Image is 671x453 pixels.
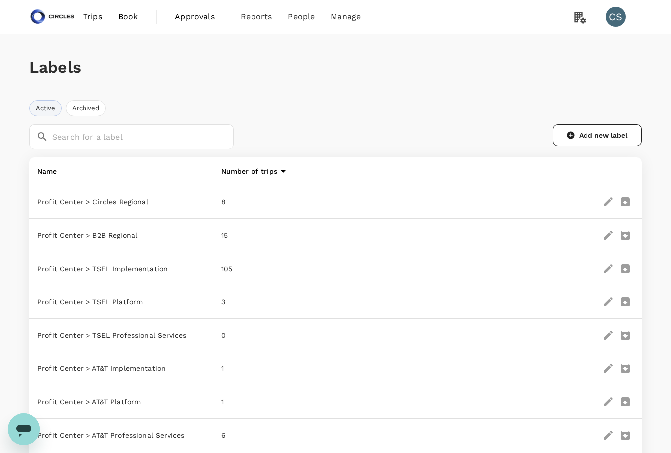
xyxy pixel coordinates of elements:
p: 15 [221,230,475,240]
p: 1 [221,397,475,407]
p: Profit Center > Circles Regional [37,197,205,207]
p: Profit Center > TSEL Platform [37,297,205,307]
button: Active [29,100,62,116]
input: Search for a label [52,124,234,149]
button: delete [617,327,634,344]
button: Archived [66,100,106,116]
th: Name [29,157,213,185]
button: edit [600,393,617,410]
p: 105 [221,264,475,273]
p: Profit Center > TSEL Implementation [37,264,205,273]
span: Book [118,11,138,23]
div: Number of trips [221,165,475,177]
button: edit [600,427,617,444]
img: Circles [29,6,75,28]
h1: Labels [29,58,642,77]
button: delete [617,393,634,410]
span: Reports [241,11,272,23]
button: delete [617,227,634,244]
button: delete [617,193,634,210]
p: Profit Center > AT&T Platform [37,397,205,407]
span: Trips [83,11,102,23]
p: 3 [221,297,475,307]
div: CS [606,7,626,27]
p: 6 [221,430,475,440]
p: 8 [221,197,475,207]
span: Manage [331,11,361,23]
button: edit [600,260,617,277]
p: Profit Center > TSEL Professional Services [37,330,205,340]
p: Profit Center > AT&T Professional Services [37,430,205,440]
button: edit [600,327,617,344]
p: Profit Center > B2B Regional [37,230,205,240]
p: 0 [221,330,475,340]
button: delete [617,360,634,377]
button: edit [600,193,617,210]
button: Add new label [553,124,642,146]
button: delete [617,260,634,277]
p: Profit Center > AT&T Implementation [37,363,205,373]
button: edit [600,227,617,244]
iframe: Button to launch messaging window [8,413,40,445]
button: edit [600,293,617,310]
span: Approvals [175,11,225,23]
p: 1 [221,363,475,373]
button: edit [600,360,617,377]
button: delete [617,427,634,444]
span: People [288,11,315,23]
button: delete [617,293,634,310]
